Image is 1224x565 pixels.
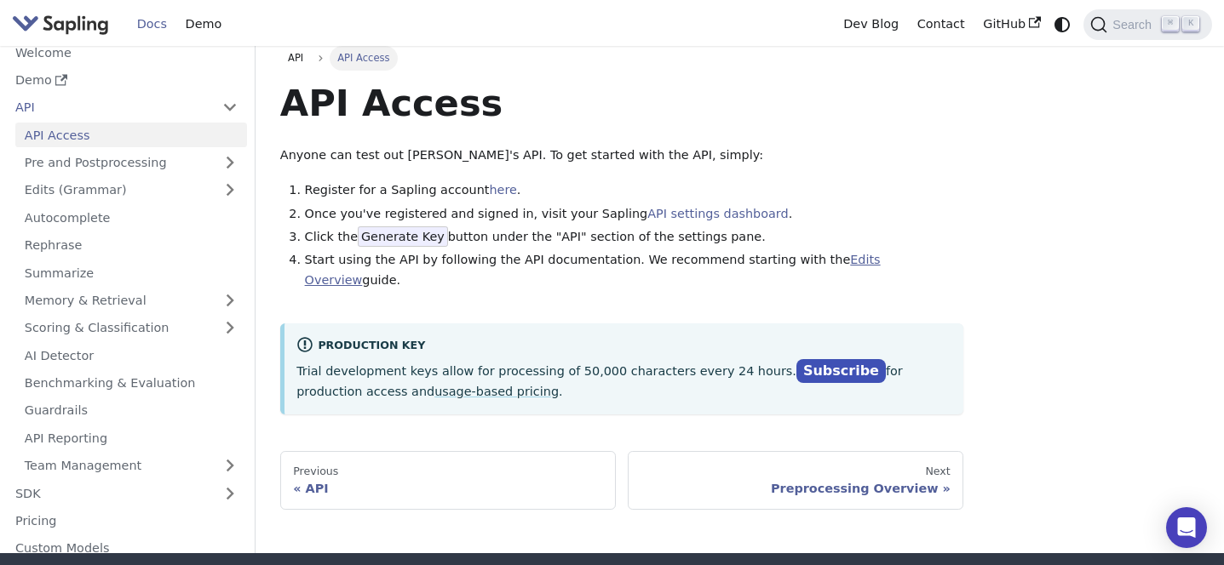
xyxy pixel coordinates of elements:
a: Custom Models [6,536,247,561]
span: API [288,52,303,64]
a: NextPreprocessing Overview [628,451,963,509]
button: Switch between dark and light mode (currently system mode) [1050,12,1075,37]
a: AI Detector [15,343,247,368]
li: Register for a Sapling account . [305,180,964,201]
img: Sapling.ai [12,12,109,37]
div: Preprocessing Overview [641,481,951,496]
a: Team Management [15,454,247,478]
a: PreviousAPI [280,451,616,509]
div: Production Key [296,336,951,357]
kbd: ⌘ [1162,16,1179,31]
p: Anyone can test out [PERSON_NAME]'s API. To get started with the API, simply: [280,146,963,166]
a: Rephrase [15,233,247,258]
button: Collapse sidebar category 'API' [213,95,247,120]
a: Welcome [6,40,247,65]
a: Memory & Retrieval [15,288,247,313]
div: API [293,481,602,496]
div: Open Intercom Messenger [1166,507,1207,548]
a: Subscribe [796,359,886,384]
button: Search (Command+K) [1083,9,1211,40]
div: Previous [293,465,602,478]
kbd: K [1182,16,1199,31]
a: Summarize [15,260,247,285]
nav: Breadcrumbs [280,46,963,70]
a: Contact [908,11,974,37]
a: GitHub [974,11,1049,37]
a: API Reporting [15,425,247,450]
li: Click the button under the "API" section of the settings pane. [305,227,964,248]
a: API settings dashboard [647,207,788,220]
p: Trial development keys allow for processing of 50,000 characters every 24 hours. for production a... [296,360,951,402]
a: SDK [6,481,213,505]
span: API Access [330,46,398,70]
li: Start using the API by following the API documentation. We recommend starting with the guide. [305,250,964,291]
a: Benchmarking & Evaluation [15,371,247,396]
button: Expand sidebar category 'SDK' [213,481,247,505]
a: Pricing [6,509,247,534]
div: Next [641,465,951,478]
a: Sapling.ai [12,12,115,37]
a: API [6,95,213,120]
a: API [280,46,312,70]
a: Scoring & Classification [15,316,247,340]
a: Autocomplete [15,205,247,230]
nav: Docs pages [280,451,963,509]
a: Demo [176,11,231,37]
a: API Access [15,123,247,147]
li: Once you've registered and signed in, visit your Sapling . [305,204,964,225]
span: Search [1107,18,1162,31]
a: Demo [6,68,247,93]
span: Generate Key [358,226,448,247]
a: usage-based pricing [434,385,559,398]
a: Docs [128,11,176,37]
a: Dev Blog [834,11,907,37]
h1: API Access [280,80,963,126]
a: Pre and Postprocessing [15,151,247,175]
a: Edits (Grammar) [15,178,247,203]
a: Guardrails [15,398,247,423]
a: here [489,183,516,197]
